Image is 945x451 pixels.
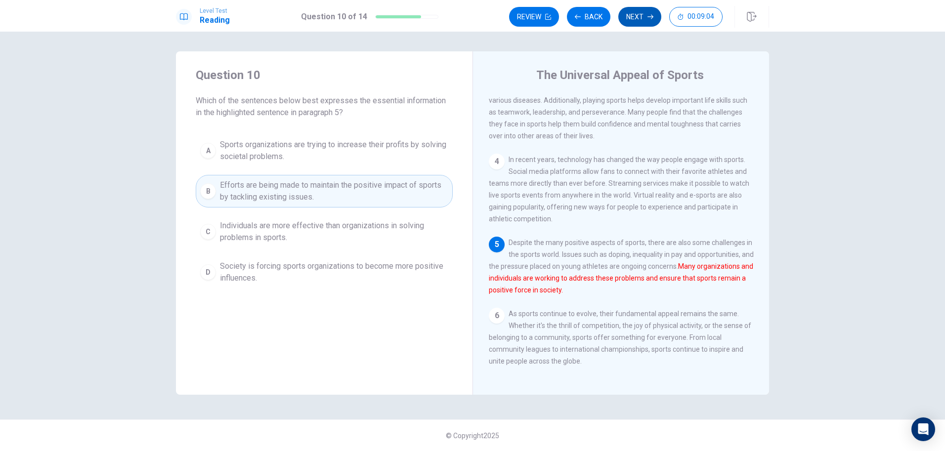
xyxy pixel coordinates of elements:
span: © Copyright 2025 [446,432,499,440]
span: As sports continue to evolve, their fundamental appeal remains the same. Whether it's the thrill ... [489,310,751,365]
button: Back [567,7,610,27]
span: Which of the sentences below best expresses the essential information in the highlighted sentence... [196,95,453,119]
button: BEfforts are being made to maintain the positive impact of sports by tackling existing issues. [196,175,453,207]
span: Level Test [200,7,230,14]
h1: Question 10 of 14 [301,11,367,23]
h4: Question 10 [196,67,453,83]
span: 00:09:04 [687,13,714,21]
button: ASports organizations are trying to increase their profits by solving societal problems. [196,134,453,167]
button: DSociety is forcing sports organizations to become more positive influences. [196,256,453,288]
button: 00:09:04 [669,7,723,27]
div: 6 [489,308,505,324]
div: Open Intercom Messenger [911,417,935,441]
div: 5 [489,237,505,252]
span: Despite the many positive aspects of sports, there are also some challenges in the sports world. ... [489,239,754,294]
div: C [200,224,216,240]
button: Next [618,7,661,27]
button: Review [509,7,559,27]
div: B [200,183,216,199]
button: CIndividuals are more effective than organizations in solving problems in sports. [196,215,453,248]
span: Sports organizations are trying to increase their profits by solving societal problems. [220,139,448,163]
div: D [200,264,216,280]
h4: The Universal Appeal of Sports [536,67,704,83]
font: Many organizations and individuals are working to address these problems and ensure that sports r... [489,262,753,294]
div: 4 [489,154,505,169]
span: Society is forcing sports organizations to become more positive influences. [220,260,448,284]
span: In recent years, technology has changed the way people engage with sports. Social media platforms... [489,156,749,223]
span: Individuals are more effective than organizations in solving problems in sports. [220,220,448,244]
h1: Reading [200,14,230,26]
span: Efforts are being made to maintain the positive impact of sports by tackling existing issues. [220,179,448,203]
div: A [200,143,216,159]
